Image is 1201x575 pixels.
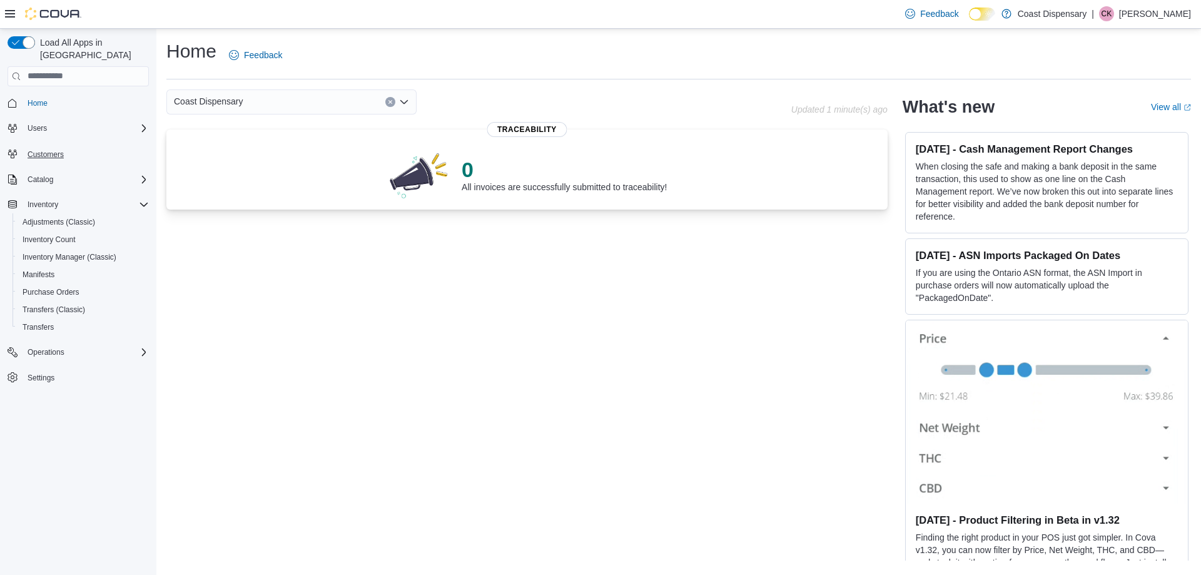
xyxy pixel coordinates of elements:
[18,215,100,230] a: Adjustments (Classic)
[23,370,59,385] a: Settings
[23,197,149,212] span: Inventory
[1119,6,1191,21] p: [PERSON_NAME]
[23,121,149,136] span: Users
[1092,6,1094,21] p: |
[462,157,667,192] div: All invoices are successfully submitted to traceability!
[13,231,154,248] button: Inventory Count
[3,196,154,213] button: Inventory
[8,89,149,419] nav: Complex example
[28,200,58,210] span: Inventory
[166,39,216,64] h1: Home
[23,287,79,297] span: Purchase Orders
[23,370,149,385] span: Settings
[903,97,995,117] h2: What's new
[244,49,282,61] span: Feedback
[23,172,58,187] button: Catalog
[18,250,149,265] span: Inventory Manager (Classic)
[969,8,995,21] input: Dark Mode
[25,8,81,20] img: Cova
[916,249,1178,262] h3: [DATE] - ASN Imports Packaged On Dates
[23,147,69,162] a: Customers
[18,320,149,335] span: Transfers
[28,175,53,185] span: Catalog
[13,301,154,318] button: Transfers (Classic)
[462,157,667,182] p: 0
[18,250,121,265] a: Inventory Manager (Classic)
[23,345,149,360] span: Operations
[28,347,64,357] span: Operations
[13,318,154,336] button: Transfers
[23,217,95,227] span: Adjustments (Classic)
[487,122,567,137] span: Traceability
[18,302,149,317] span: Transfers (Classic)
[399,97,409,107] button: Open list of options
[1018,6,1087,21] p: Coast Dispensary
[23,146,149,161] span: Customers
[28,373,54,383] span: Settings
[791,104,888,114] p: Updated 1 minute(s) ago
[3,343,154,361] button: Operations
[385,97,395,107] button: Clear input
[3,120,154,137] button: Users
[1151,102,1191,112] a: View allExternal link
[916,514,1178,526] h3: [DATE] - Product Filtering in Beta in v1.32
[1102,6,1112,21] span: CK
[18,232,149,247] span: Inventory Count
[916,267,1178,304] p: If you are using the Ontario ASN format, the ASN Import in purchase orders will now automatically...
[18,285,84,300] a: Purchase Orders
[18,285,149,300] span: Purchase Orders
[13,266,154,283] button: Manifests
[1183,104,1191,111] svg: External link
[3,94,154,112] button: Home
[28,123,47,133] span: Users
[23,252,116,262] span: Inventory Manager (Classic)
[3,369,154,387] button: Settings
[13,213,154,231] button: Adjustments (Classic)
[18,302,90,317] a: Transfers (Classic)
[18,267,59,282] a: Manifests
[18,232,81,247] a: Inventory Count
[174,94,243,109] span: Coast Dispensary
[13,283,154,301] button: Purchase Orders
[900,1,963,26] a: Feedback
[3,145,154,163] button: Customers
[28,98,48,108] span: Home
[920,8,958,20] span: Feedback
[916,160,1178,223] p: When closing the safe and making a bank deposit in the same transaction, this used to show as one...
[23,345,69,360] button: Operations
[23,172,149,187] span: Catalog
[224,43,287,68] a: Feedback
[23,121,52,136] button: Users
[23,322,54,332] span: Transfers
[18,320,59,335] a: Transfers
[916,143,1178,155] h3: [DATE] - Cash Management Report Changes
[23,305,85,315] span: Transfers (Classic)
[387,150,452,200] img: 0
[23,197,63,212] button: Inventory
[23,270,54,280] span: Manifests
[23,235,76,245] span: Inventory Count
[18,215,149,230] span: Adjustments (Classic)
[18,267,149,282] span: Manifests
[28,150,64,160] span: Customers
[1099,6,1114,21] div: Charles Keenum
[3,171,154,188] button: Catalog
[35,36,149,61] span: Load All Apps in [GEOGRAPHIC_DATA]
[23,96,53,111] a: Home
[13,248,154,266] button: Inventory Manager (Classic)
[23,95,149,111] span: Home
